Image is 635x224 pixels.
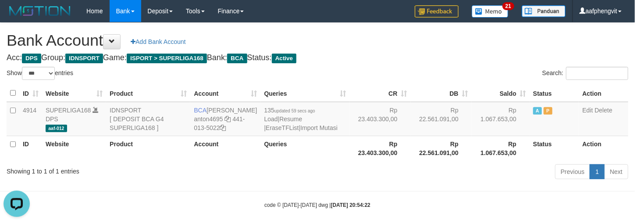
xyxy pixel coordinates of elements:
th: Account: activate to sort column ascending [190,85,260,102]
td: IDNSPORT [ DEPOSIT BCA G4 SUPERLIGA168 ] [106,102,190,136]
a: Copy anton4695 to clipboard [225,116,231,123]
a: Copy 4410135022 to clipboard [220,124,226,131]
td: [PERSON_NAME] 441-013-5022 [190,102,260,136]
th: Action [579,85,628,102]
span: BCA [227,54,247,63]
label: Search: [542,67,628,80]
span: DPS [22,54,41,63]
a: SUPERLIGA168 [46,107,91,114]
img: MOTION_logo.png [7,4,73,18]
span: ISPORT > SUPERLIGA168 [127,54,207,63]
td: DPS [42,102,106,136]
span: Paused [544,107,553,115]
a: Edit [582,107,593,114]
th: ID: activate to sort column ascending [19,85,42,102]
th: Queries: activate to sort column ascending [260,85,350,102]
a: Next [604,164,628,179]
th: Rp 1.067.653,00 [472,136,530,161]
button: Open LiveChat chat widget [4,4,30,30]
a: 1 [590,164,605,179]
a: Previous [555,164,590,179]
th: Product: activate to sort column ascending [106,85,190,102]
h4: Acc: Group: Game: Bank: Status: [7,54,628,62]
th: Rp 23.403.300,00 [350,136,410,161]
img: Button%20Memo.svg [472,5,509,18]
th: Website: activate to sort column ascending [42,85,106,102]
a: Delete [595,107,612,114]
span: IDNSPORT [65,54,103,63]
th: Account [190,136,260,161]
select: Showentries [22,67,55,80]
strong: [DATE] 20:54:22 [331,202,371,208]
a: Load [264,116,278,123]
th: Queries [260,136,350,161]
div: Showing 1 to 1 of 1 entries [7,163,258,176]
td: 4914 [19,102,42,136]
small: code © [DATE]-[DATE] dwg | [264,202,371,208]
td: Rp 22.561.091,00 [411,102,472,136]
span: BCA [194,107,207,114]
span: updated 59 secs ago [275,108,315,113]
span: 135 [264,107,315,114]
a: EraseTFList [266,124,299,131]
span: Active [272,54,297,63]
img: panduan.png [522,5,566,17]
th: Status [530,136,579,161]
th: ID [19,136,42,161]
th: Product [106,136,190,161]
a: Add Bank Account [125,34,191,49]
img: Feedback.jpg [415,5,459,18]
span: aaf-012 [46,125,67,132]
th: Website [42,136,106,161]
th: Status [530,85,579,102]
a: anton4695 [194,116,223,123]
input: Search: [566,67,628,80]
th: CR: activate to sort column ascending [350,85,410,102]
th: Saldo: activate to sort column ascending [472,85,530,102]
td: Rp 1.067.653,00 [472,102,530,136]
th: Action [579,136,628,161]
th: Rp 22.561.091,00 [411,136,472,161]
h1: Bank Account [7,32,628,49]
span: | | | [264,107,338,131]
a: Resume [279,116,302,123]
a: Import Mutasi [300,124,338,131]
span: Active [533,107,542,115]
th: DB: activate to sort column ascending [411,85,472,102]
td: Rp 23.403.300,00 [350,102,410,136]
span: 21 [503,2,514,10]
label: Show entries [7,67,73,80]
